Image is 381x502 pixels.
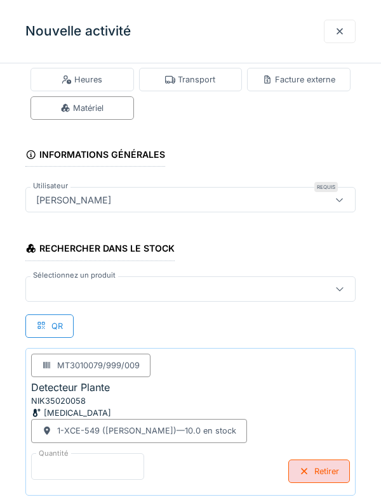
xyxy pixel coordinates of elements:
[288,460,350,483] div: Retirer
[262,74,335,86] div: Facture externe
[25,23,131,39] h3: Nouvelle activité
[31,395,184,407] div: NIK35020058
[314,182,338,192] div: Requis
[62,74,102,86] div: Heures
[165,74,215,86] div: Transport
[31,407,184,419] div: [MEDICAL_DATA]
[25,314,74,338] div: QR
[31,193,116,207] div: [PERSON_NAME]
[57,425,236,437] div: 1-XCE-549 ([PERSON_NAME]) — 10.0 en stock
[36,448,71,459] label: Quantité
[60,102,104,114] div: Matériel
[30,270,118,281] label: Sélectionnez un produit
[25,145,165,167] div: Informations générales
[57,359,140,371] div: MT3010079/999/009
[30,181,70,191] label: Utilisateur
[31,380,110,395] div: Detecteur Plante
[25,239,175,261] div: Rechercher dans le stock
